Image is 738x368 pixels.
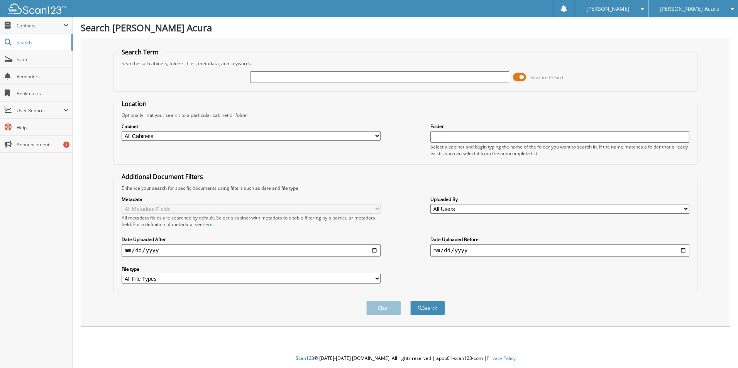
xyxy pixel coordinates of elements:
span: Search [17,39,68,46]
legend: Additional Document Filters [118,172,207,181]
button: Search [410,301,445,315]
span: [PERSON_NAME] [586,7,630,11]
label: Cabinet [122,123,381,130]
span: Bookmarks [17,90,69,97]
label: Metadata [122,196,381,203]
label: Date Uploaded Before [430,236,689,243]
span: [PERSON_NAME] Acura [660,7,719,11]
legend: Location [118,100,151,108]
div: Optionally limit your search to a particular cabinet or folder [118,112,693,118]
span: Scan123 [296,355,314,361]
button: Clear [366,301,401,315]
span: Advanced Search [530,74,565,80]
label: Date Uploaded After [122,236,381,243]
div: Searches all cabinets, folders, files, metadata, and keywords [118,60,693,67]
img: scan123-logo-white.svg [8,3,66,14]
span: User Reports [17,107,63,114]
span: Reminders [17,73,69,80]
a: here [203,221,213,228]
div: Select a cabinet and begin typing the name of the folder you want to search in. If the name match... [430,143,689,157]
div: 1 [63,142,69,148]
input: end [430,244,689,257]
div: Enhance your search for specific documents using filters such as date and file type. [118,185,693,191]
legend: Search Term [118,48,162,56]
div: All metadata fields are searched by default. Select a cabinet with metadata to enable filtering b... [122,214,381,228]
input: start [122,244,381,257]
label: File type [122,266,381,272]
div: © [DATE]-[DATE] [DOMAIN_NAME]. All rights reserved | appb01-scan123-com | [73,349,738,368]
h1: Search [PERSON_NAME] Acura [81,21,730,34]
label: Uploaded By [430,196,689,203]
span: Scan [17,56,69,63]
span: Cabinets [17,22,63,29]
a: Privacy Policy [487,355,516,361]
span: Help [17,124,69,131]
span: Announcements [17,141,69,148]
label: Folder [430,123,689,130]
